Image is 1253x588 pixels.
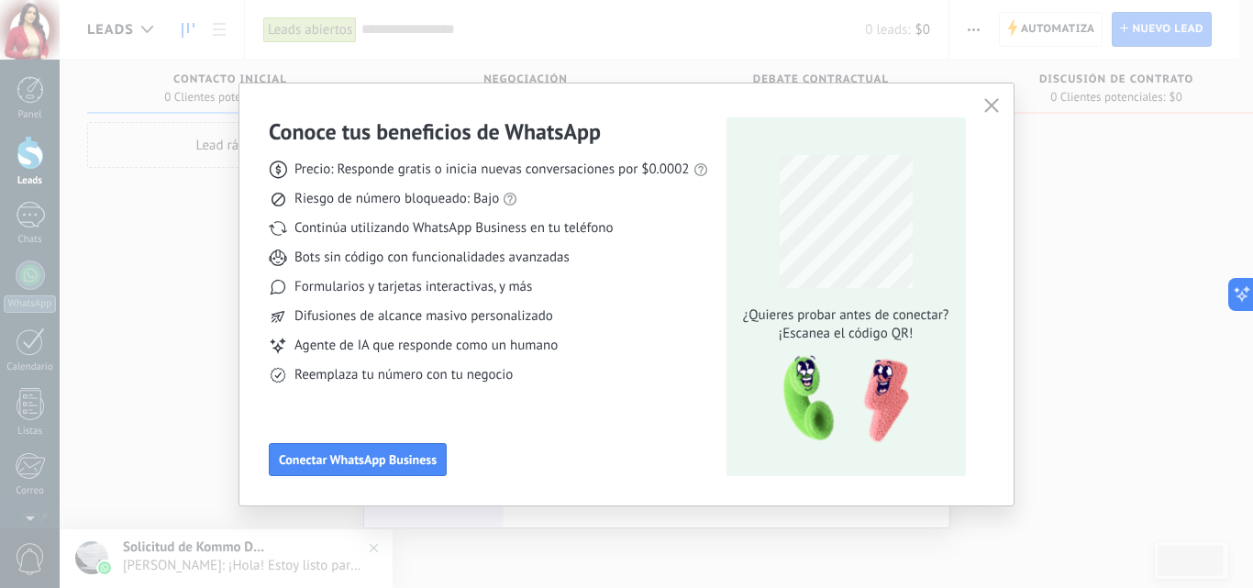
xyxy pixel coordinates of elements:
span: ¿Quieres probar antes de conectar? [737,306,954,325]
span: Conectar WhatsApp Business [279,453,437,466]
span: Bots sin código con funcionalidades avanzadas [294,249,570,267]
button: Conectar WhatsApp Business [269,443,447,476]
span: Reemplaza tu número con tu negocio [294,366,513,384]
span: Difusiones de alcance masivo personalizado [294,307,553,326]
span: ¡Escanea el código QR! [737,325,954,343]
img: qr-pic-1x.png [768,350,913,449]
span: Precio: Responde gratis o inicia nuevas conversaciones por $0.0002 [294,161,690,179]
span: Formularios y tarjetas interactivas, y más [294,278,532,296]
span: Continúa utilizando WhatsApp Business en tu teléfono [294,219,613,238]
span: Riesgo de número bloqueado: Bajo [294,190,499,208]
span: Agente de IA que responde como un humano [294,337,558,355]
h3: Conoce tus beneficios de WhatsApp [269,117,601,146]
